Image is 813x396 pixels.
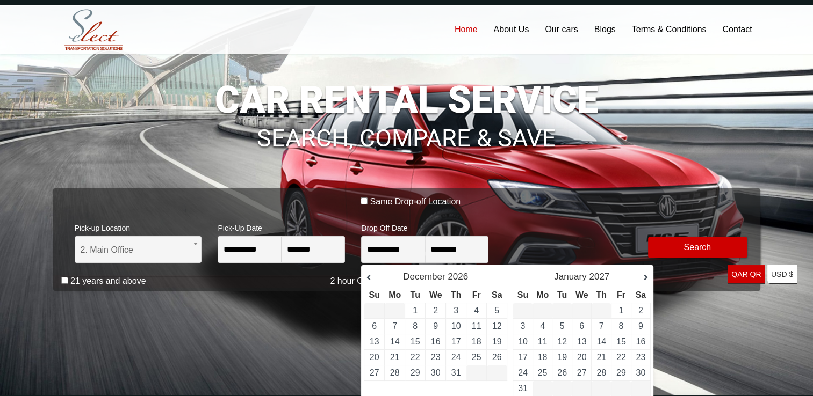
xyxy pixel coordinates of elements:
[518,337,528,346] a: 10
[617,290,625,299] span: Friday
[618,321,623,331] a: 8
[636,353,645,362] a: 23
[618,306,623,315] a: 1
[638,306,643,315] a: 2
[636,337,645,346] a: 16
[454,306,458,315] a: 3
[632,273,648,283] a: Next
[616,353,626,362] a: 22
[472,353,481,362] a: 25
[431,368,441,377] a: 30
[411,353,420,362] a: 22
[589,272,609,282] span: 2027
[538,337,548,346] a: 11
[53,110,760,151] h1: SEARCH, COMPARE & SAVE
[388,290,401,299] span: Monday
[560,321,565,331] a: 5
[540,321,545,331] a: 4
[557,290,567,299] span: Tuesday
[429,290,442,299] span: Wednesday
[557,353,567,362] a: 19
[599,321,604,331] a: 7
[624,5,715,54] a: Terms & Conditions
[636,368,645,377] a: 30
[370,337,379,346] a: 13
[492,321,502,331] a: 12
[538,368,548,377] a: 25
[413,306,418,315] a: 1
[81,237,196,263] span: 2. Main Office
[648,237,747,258] button: Modify Search
[403,272,445,282] span: December
[390,368,400,377] a: 28
[714,5,760,54] a: Contact
[411,368,420,377] a: 29
[577,353,587,362] a: 20
[451,321,461,331] a: 10
[554,272,586,282] span: January
[369,290,379,299] span: Sunday
[518,353,528,362] a: 17
[494,306,499,315] a: 5
[767,265,797,284] a: USD $
[53,81,760,119] h1: CAR RENTAL SERVICE
[390,353,400,362] a: 21
[517,290,528,299] span: Sunday
[520,321,525,331] a: 3
[492,353,502,362] a: 26
[638,321,643,331] a: 9
[518,384,528,393] a: 31
[451,290,462,299] span: Thursday
[370,196,461,207] label: Same Drop-off Location
[75,236,202,263] span: 2. Main Office
[70,276,146,287] label: 21 years and above
[485,5,537,54] a: About Us
[410,290,420,299] span: Tuesday
[537,5,586,54] a: Our cars
[596,337,606,346] a: 14
[431,353,441,362] a: 23
[361,217,488,236] span: Drop Off Date
[616,337,626,346] a: 15
[448,272,468,282] span: 2026
[616,368,626,377] a: 29
[433,306,438,315] a: 2
[370,353,379,362] a: 20
[472,321,481,331] a: 11
[392,321,397,331] a: 7
[577,337,587,346] a: 13
[557,337,567,346] a: 12
[577,368,587,377] a: 27
[728,265,765,284] a: QAR QR
[538,353,548,362] a: 18
[557,368,567,377] a: 26
[53,275,760,288] p: 2 hour Grace Period for Vehicle Drop off
[474,306,479,315] a: 4
[596,290,607,299] span: Thursday
[370,368,379,377] a: 27
[579,321,584,331] a: 6
[472,290,481,299] span: Friday
[451,337,461,346] a: 17
[390,337,400,346] a: 14
[636,290,646,299] span: Saturday
[472,337,481,346] a: 18
[218,217,345,236] span: Pick-Up Date
[492,337,502,346] a: 19
[75,217,202,236] span: Pick-up Location
[518,368,528,377] a: 24
[586,5,624,54] a: Blogs
[431,337,441,346] a: 16
[413,321,418,331] a: 8
[575,290,588,299] span: Wednesday
[366,273,383,283] a: Prev
[411,337,420,346] a: 15
[56,7,131,53] img: Select Rent a Car
[596,353,606,362] a: 21
[447,5,486,54] a: Home
[492,290,502,299] span: Saturday
[451,368,461,377] a: 31
[372,321,377,331] a: 6
[433,321,438,331] a: 9
[596,368,606,377] a: 28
